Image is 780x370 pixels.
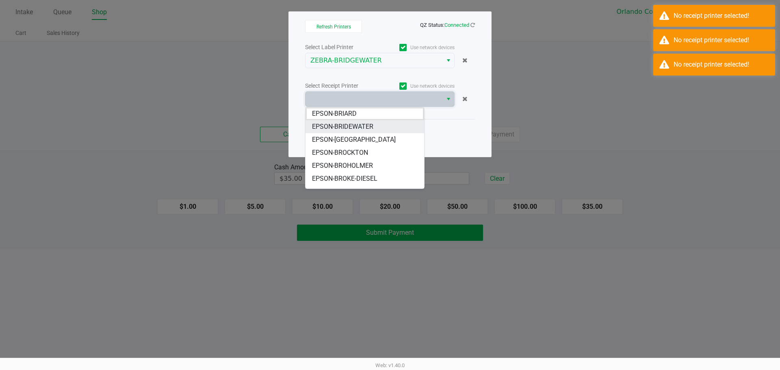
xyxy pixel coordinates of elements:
[310,56,438,65] span: ZEBRA-BRIDGEWATER
[442,53,454,68] button: Select
[375,362,405,368] span: Web: v1.40.0
[312,174,377,184] span: EPSON-BROKE-DIESEL
[305,82,380,90] div: Select Receipt Printer
[420,22,475,28] span: QZ Status:
[312,109,357,119] span: EPSON-BRIARD
[312,187,347,197] span: EPSON-G2G
[380,82,455,90] label: Use network devices
[380,44,455,51] label: Use network devices
[305,43,380,52] div: Select Label Printer
[312,135,396,145] span: EPSON-[GEOGRAPHIC_DATA]
[312,161,373,171] span: EPSON-BROHOLMER
[312,122,373,132] span: EPSON-BRIDEWATER
[305,20,362,33] button: Refresh Printers
[312,148,368,158] span: EPSON-BROCKTON
[316,24,351,30] span: Refresh Printers
[674,35,769,45] div: No receipt printer selected!
[674,60,769,69] div: No receipt printer selected!
[442,92,454,106] button: Select
[444,22,469,28] span: Connected
[674,11,769,21] div: No receipt printer selected!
